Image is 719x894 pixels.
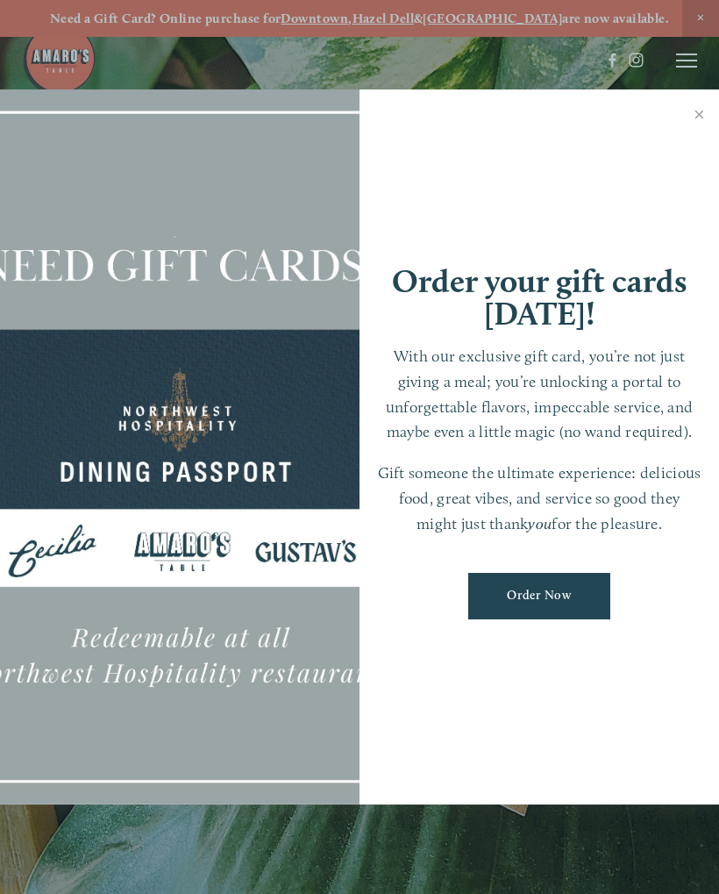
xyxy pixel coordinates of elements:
em: you [528,514,552,533]
h1: Order your gift cards [DATE]! [377,265,701,330]
a: Order Now [468,573,611,619]
a: Close [682,92,716,141]
p: With our exclusive gift card, you’re not just giving a meal; you’re unlocking a portal to unforge... [377,344,701,445]
p: Gift someone the ultimate experience: delicious food, great vibes, and service so good they might... [377,461,701,536]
